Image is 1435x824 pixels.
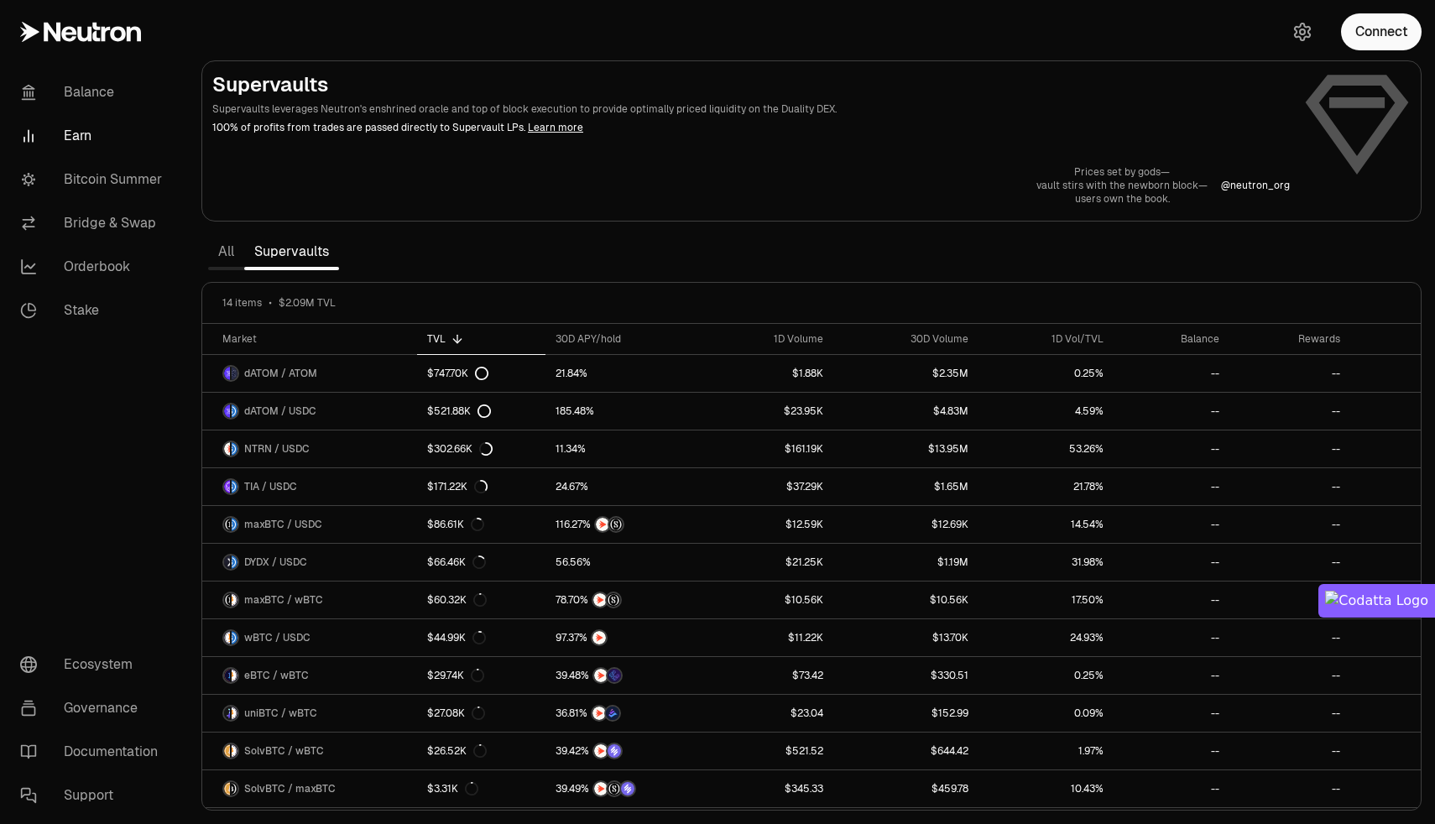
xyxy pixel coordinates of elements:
a: $21.25K [702,544,833,581]
a: -- [1114,468,1229,505]
p: Supervaults leverages Neutron's enshrined oracle and top of block execution to provide optimally ... [212,102,1290,117]
a: Ecosystem [7,643,181,686]
a: $66.46K [417,544,545,581]
div: $26.52K [427,744,487,758]
a: -- [1114,657,1229,694]
img: USDC Logo [232,555,237,569]
a: 31.98% [978,544,1114,581]
div: $302.66K [427,442,493,456]
a: -- [1114,544,1229,581]
a: -- [1114,770,1229,807]
span: 14 items [222,296,262,310]
p: vault stirs with the newborn block— [1036,179,1208,192]
h2: Supervaults [212,71,1290,98]
a: 4.59% [978,393,1114,430]
a: 21.78% [978,468,1114,505]
a: $330.51 [833,657,978,694]
img: wBTC Logo [232,669,237,682]
span: maxBTC / USDC [244,518,322,531]
a: NTRNBedrock Diamonds [545,695,702,732]
div: $66.46K [427,555,486,569]
img: maxBTC Logo [232,782,237,795]
a: 0.09% [978,695,1114,732]
a: maxBTC LogoUSDC LogomaxBTC / USDC [202,506,417,543]
span: NTRN / USDC [244,442,310,456]
a: $23.95K [702,393,833,430]
div: 1D Volume [712,332,823,346]
div: $3.31K [427,782,478,795]
img: TIA Logo [224,480,230,493]
a: -- [1229,355,1350,392]
a: $73.42 [702,657,833,694]
span: SolvBTC / maxBTC [244,782,336,795]
a: NTRNStructured PointsSolv Points [545,770,702,807]
img: USDC Logo [232,518,237,531]
img: wBTC Logo [224,631,230,644]
img: NTRN Logo [224,442,230,456]
a: Governance [7,686,181,730]
a: -- [1114,733,1229,769]
span: dATOM / ATOM [244,367,317,380]
a: -- [1229,393,1350,430]
img: EtherFi Points [608,669,621,682]
a: $747.70K [417,355,545,392]
p: users own the book. [1036,192,1208,206]
a: Balance [7,70,181,114]
a: $13.95M [833,430,978,467]
a: $11.22K [702,619,833,656]
span: SolvBTC / wBTC [244,744,324,758]
a: -- [1114,619,1229,656]
a: $2.35M [833,355,978,392]
a: 1.97% [978,733,1114,769]
a: All [208,235,244,269]
span: eBTC / wBTC [244,669,309,682]
button: NTRNStructured PointsSolv Points [556,780,691,797]
span: TIA / USDC [244,480,297,493]
p: @ neutron_org [1221,179,1290,192]
a: NTRNSolv Points [545,733,702,769]
a: -- [1114,393,1229,430]
div: $29.74K [427,669,484,682]
div: $27.08K [427,707,485,720]
a: $26.52K [417,733,545,769]
a: 14.54% [978,506,1114,543]
img: USDC Logo [232,631,237,644]
a: $37.29K [702,468,833,505]
img: USDC Logo [232,404,237,418]
a: $27.08K [417,695,545,732]
a: Supervaults [244,235,339,269]
a: 17.50% [978,581,1114,618]
a: $4.83M [833,393,978,430]
a: SolvBTC LogowBTC LogoSolvBTC / wBTC [202,733,417,769]
div: Balance [1124,332,1219,346]
a: DYDX LogoUSDC LogoDYDX / USDC [202,544,417,581]
img: Structured Points [609,518,623,531]
a: -- [1229,695,1350,732]
img: dATOM Logo [224,404,230,418]
a: 10.43% [978,770,1114,807]
a: Bitcoin Summer [7,158,181,201]
a: $3.31K [417,770,545,807]
a: -- [1229,733,1350,769]
a: 0.25% [978,657,1114,694]
a: uniBTC LogowBTC LogouniBTC / wBTC [202,695,417,732]
span: $2.09M TVL [279,296,336,310]
a: $86.61K [417,506,545,543]
button: NTRNStructured Points [556,592,691,608]
a: -- [1229,506,1350,543]
button: Connect [1341,13,1422,50]
a: dATOM LogoATOM LogodATOM / ATOM [202,355,417,392]
a: $23.04 [702,695,833,732]
a: $171.22K [417,468,545,505]
button: NTRN [556,629,691,646]
div: $60.32K [427,593,487,607]
span: DYDX / USDC [244,555,307,569]
a: Stake [7,289,181,332]
a: $1.19M [833,544,978,581]
div: $171.22K [427,480,488,493]
div: $747.70K [427,367,488,380]
a: TIA LogoUSDC LogoTIA / USDC [202,468,417,505]
a: $644.42 [833,733,978,769]
a: $1.65M [833,468,978,505]
a: Earn [7,114,181,158]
